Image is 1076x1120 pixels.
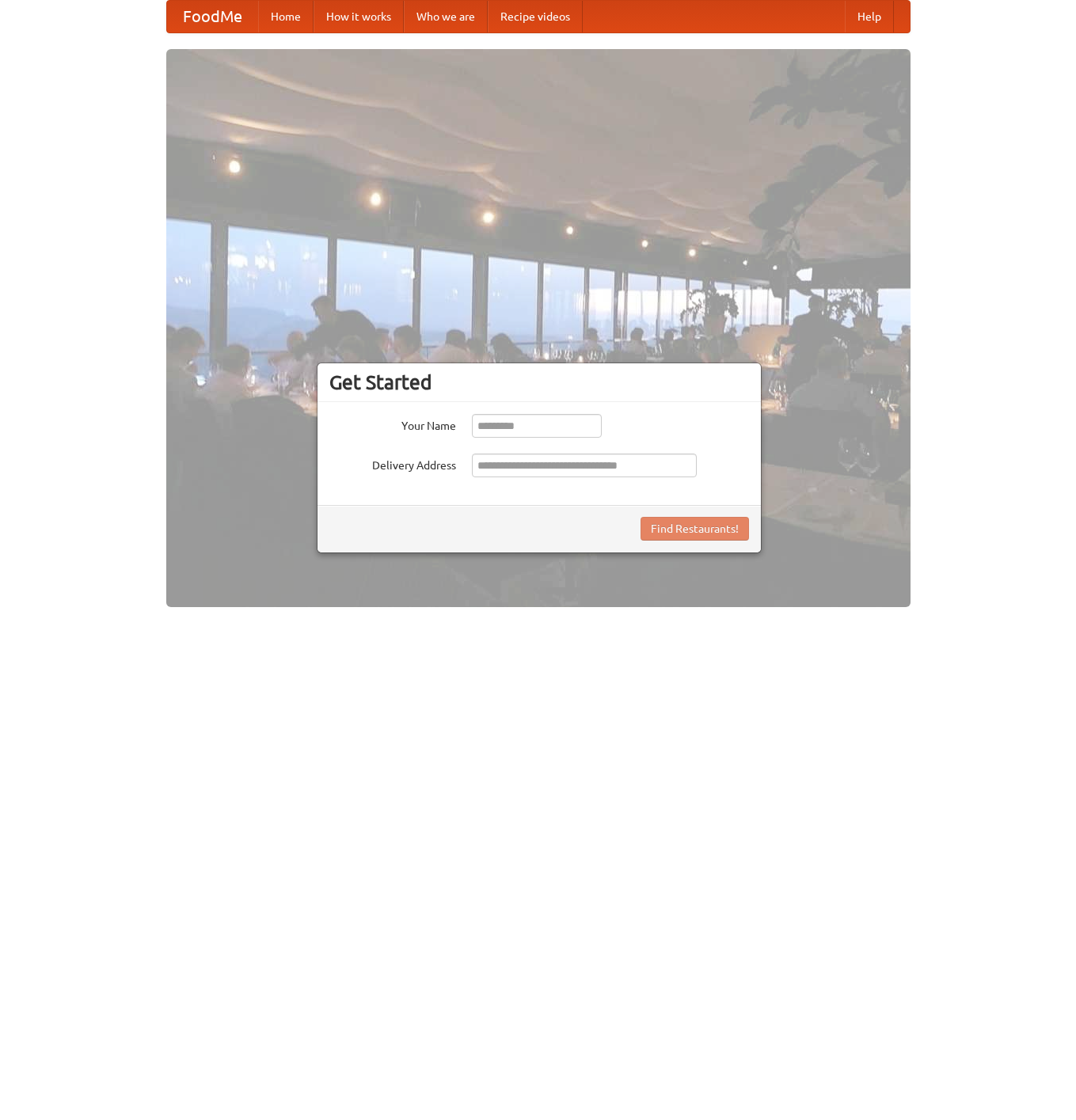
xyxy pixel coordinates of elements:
[845,1,894,32] a: Help
[329,454,456,473] label: Delivery Address
[488,1,583,32] a: Recipe videos
[404,1,488,32] a: Who we are
[329,370,749,394] h3: Get Started
[258,1,314,32] a: Home
[314,1,404,32] a: How it works
[329,414,456,434] label: Your Name
[167,1,258,32] a: FoodMe
[641,517,749,541] button: Find Restaurants!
